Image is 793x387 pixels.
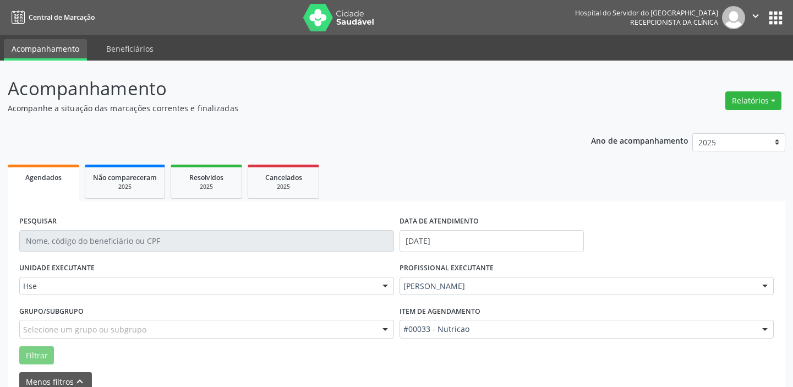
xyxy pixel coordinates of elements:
span: [PERSON_NAME] [403,281,752,292]
img: img [722,6,745,29]
label: PROFISSIONAL EXECUTANTE [400,260,494,277]
label: Item de agendamento [400,303,480,320]
span: #00033 - Nutricao [403,324,752,335]
div: 2025 [93,183,157,191]
button: Filtrar [19,346,54,365]
span: Agendados [25,173,62,182]
button: Relatórios [725,91,781,110]
a: Central de Marcação [8,8,95,26]
label: DATA DE ATENDIMENTO [400,213,479,230]
input: Selecione um intervalo [400,230,584,252]
i:  [750,10,762,22]
p: Acompanhamento [8,75,552,102]
a: Beneficiários [99,39,161,58]
span: Resolvidos [189,173,223,182]
label: UNIDADE EXECUTANTE [19,260,95,277]
span: Não compareceram [93,173,157,182]
span: Recepcionista da clínica [630,18,718,27]
span: Selecione um grupo ou subgrupo [23,324,146,335]
div: 2025 [256,183,311,191]
button:  [745,6,766,29]
p: Acompanhe a situação das marcações correntes e finalizadas [8,102,552,114]
span: Hse [23,281,371,292]
div: 2025 [179,183,234,191]
a: Acompanhamento [4,39,87,61]
div: Hospital do Servidor do [GEOGRAPHIC_DATA] [575,8,718,18]
label: PESQUISAR [19,213,57,230]
span: Central de Marcação [29,13,95,22]
label: Grupo/Subgrupo [19,303,84,320]
input: Nome, código do beneficiário ou CPF [19,230,394,252]
span: Cancelados [265,173,302,182]
p: Ano de acompanhamento [591,133,688,147]
button: apps [766,8,785,28]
